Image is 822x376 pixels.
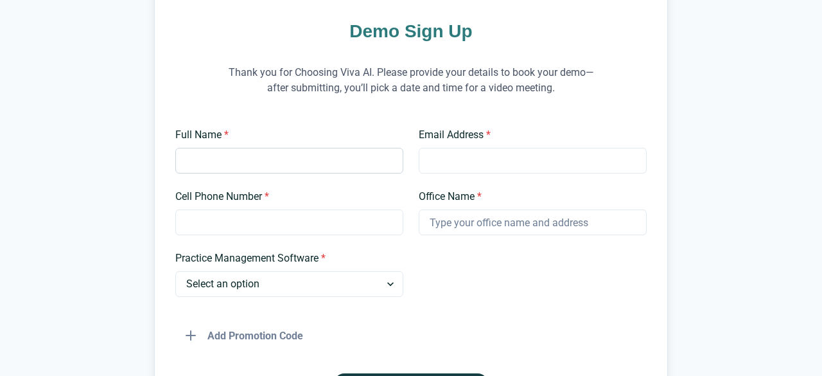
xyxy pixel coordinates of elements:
label: Cell Phone Number [175,189,396,204]
button: Add Promotion Code [175,323,313,348]
label: Practice Management Software [175,251,396,266]
label: Email Address [419,127,639,143]
label: Full Name [175,127,396,143]
p: Thank you for Choosing Viva AI. Please provide your details to book your demo—after submitting, y... [218,49,604,112]
h1: Demo Sign Up [175,19,647,44]
label: Office Name [419,189,639,204]
input: Type your office name and address [419,210,647,235]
